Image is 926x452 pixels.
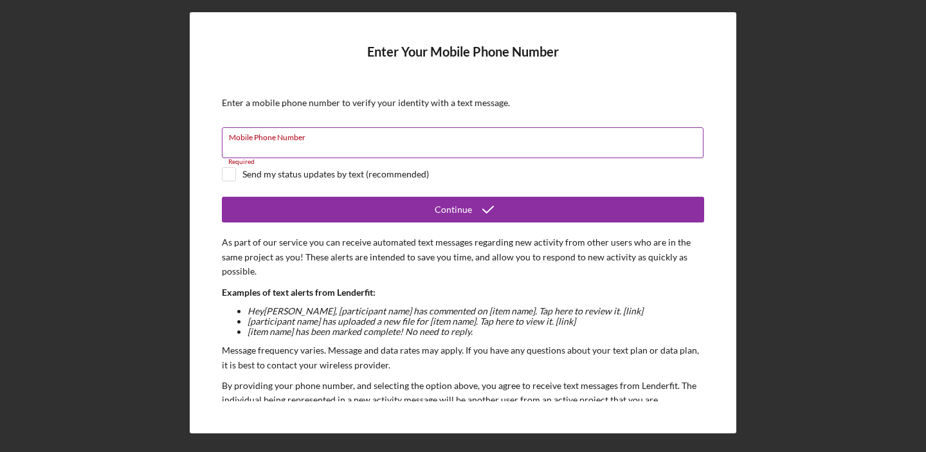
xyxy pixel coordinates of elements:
[435,197,472,222] div: Continue
[242,169,429,179] div: Send my status updates by text (recommended)
[248,316,704,327] li: [participant name] has uploaded a new file for [item name]. Tap here to view it. [link]
[222,98,704,108] div: Enter a mobile phone number to verify your identity with a text message.
[222,197,704,222] button: Continue
[222,44,704,78] h4: Enter Your Mobile Phone Number
[222,285,704,300] p: Examples of text alerts from Lenderfit:
[222,379,704,422] p: By providing your phone number, and selecting the option above, you agree to receive text message...
[222,235,704,278] p: As part of our service you can receive automated text messages regarding new activity from other ...
[222,158,704,166] div: Required
[229,128,704,142] label: Mobile Phone Number
[248,306,704,316] li: Hey [PERSON_NAME] , [participant name] has commented on [item name]. Tap here to review it. [link]
[222,343,704,372] p: Message frequency varies. Message and data rates may apply. If you have any questions about your ...
[248,327,704,337] li: [item name] has been marked complete! No need to reply.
